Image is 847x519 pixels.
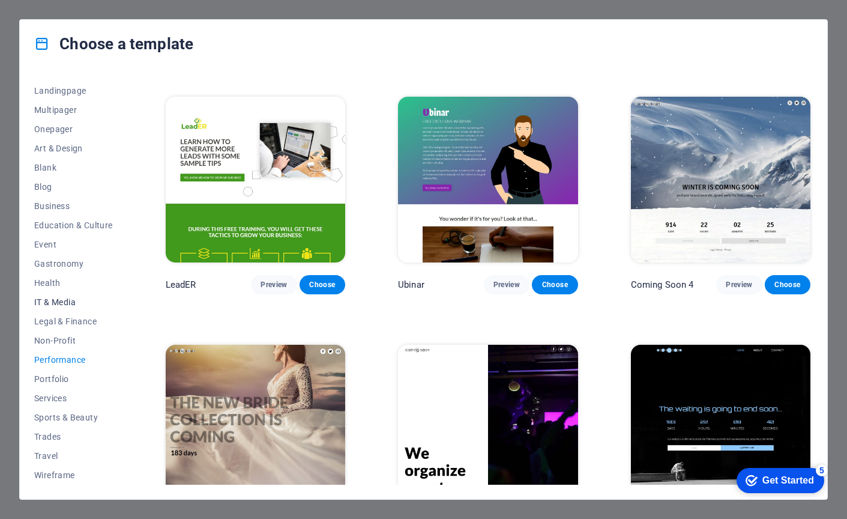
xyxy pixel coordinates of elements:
[34,34,193,53] h4: Choose a template
[300,275,345,294] button: Choose
[34,86,113,96] span: Landingpage
[34,331,113,350] button: Non-Profit
[166,279,196,291] p: LeadER
[631,345,810,511] img: Coming Soon
[398,345,577,511] img: Coming Soon 2
[34,470,113,480] span: Wireframe
[34,196,113,216] button: Business
[34,393,113,403] span: Services
[34,254,113,273] button: Gastronomy
[541,280,568,290] span: Choose
[34,278,113,288] span: Health
[34,216,113,235] button: Education & Culture
[34,408,113,427] button: Sports & Beauty
[34,259,113,269] span: Gastronomy
[774,280,801,290] span: Choose
[34,144,113,153] span: Art & Design
[34,293,113,312] button: IT & Media
[251,275,297,294] button: Preview
[34,451,113,461] span: Travel
[34,182,113,192] span: Blog
[34,201,113,211] span: Business
[34,158,113,177] button: Blank
[398,97,577,263] img: Ubinar
[34,120,113,139] button: Onepager
[34,446,113,466] button: Travel
[493,280,520,290] span: Preview
[34,235,113,254] button: Event
[34,297,113,307] span: IT & Media
[34,100,113,120] button: Multipager
[35,13,87,24] div: Get Started
[34,124,113,134] span: Onepager
[34,312,113,331] button: Legal & Finance
[765,275,810,294] button: Choose
[631,97,810,263] img: Coming Soon 4
[34,336,113,345] span: Non-Profit
[532,275,577,294] button: Choose
[34,220,113,230] span: Education & Culture
[34,413,113,422] span: Sports & Beauty
[398,279,424,291] p: Ubinar
[34,427,113,446] button: Trades
[34,374,113,384] span: Portfolio
[34,369,113,389] button: Portfolio
[309,280,336,290] span: Choose
[89,2,101,14] div: 5
[726,280,752,290] span: Preview
[484,275,529,294] button: Preview
[34,389,113,408] button: Services
[34,81,113,100] button: Landingpage
[34,273,113,293] button: Health
[34,139,113,158] button: Art & Design
[34,317,113,326] span: Legal & Finance
[34,105,113,115] span: Multipager
[34,432,113,442] span: Trades
[34,163,113,172] span: Blank
[716,275,762,294] button: Preview
[166,345,345,511] img: Coming Soon 3
[34,466,113,485] button: Wireframe
[10,6,97,31] div: Get Started 5 items remaining, 0% complete
[34,355,113,365] span: Performance
[34,240,113,249] span: Event
[631,279,694,291] p: Coming Soon 4
[34,350,113,369] button: Performance
[34,177,113,196] button: Blog
[166,97,345,263] img: LeadER
[261,280,287,290] span: Preview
